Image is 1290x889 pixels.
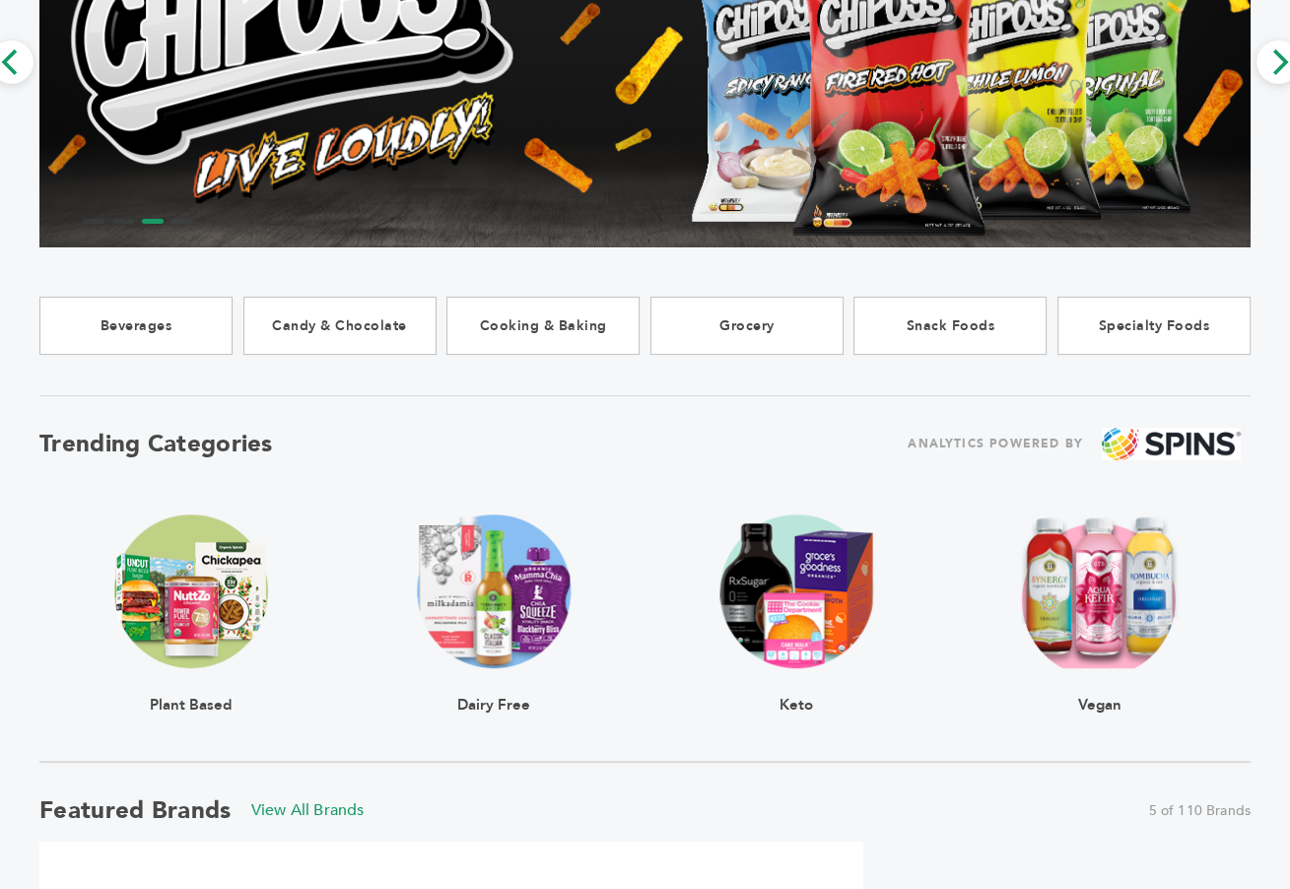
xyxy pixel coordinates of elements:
[1019,668,1179,712] div: Vegan
[1019,514,1179,668] img: claim_vegan Trending Image
[853,297,1047,355] a: Snack Foods
[39,297,233,355] a: Beverages
[1148,801,1251,821] span: 5 of 110 Brands
[114,514,268,668] img: claim_plant_based Trending Image
[417,668,571,712] div: Dairy Free
[112,219,134,224] li: Page dot 2
[39,794,232,827] h2: Featured Brands
[39,428,273,460] h2: Trending Categories
[1057,297,1251,355] a: Specialty Foods
[243,297,437,355] a: Candy & Chocolate
[171,219,193,224] li: Page dot 4
[142,219,164,224] li: Page dot 3
[417,514,571,668] img: claim_dairy_free Trending Image
[83,219,104,224] li: Page dot 1
[908,432,1083,456] span: ANALYTICS POWERED BY
[1102,428,1241,460] img: spins.png
[650,297,844,355] a: Grocery
[719,514,873,668] img: claim_ketogenic Trending Image
[719,668,873,712] div: Keto
[114,668,268,712] div: Plant Based
[446,297,640,355] a: Cooking & Baking
[251,799,365,821] a: View All Brands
